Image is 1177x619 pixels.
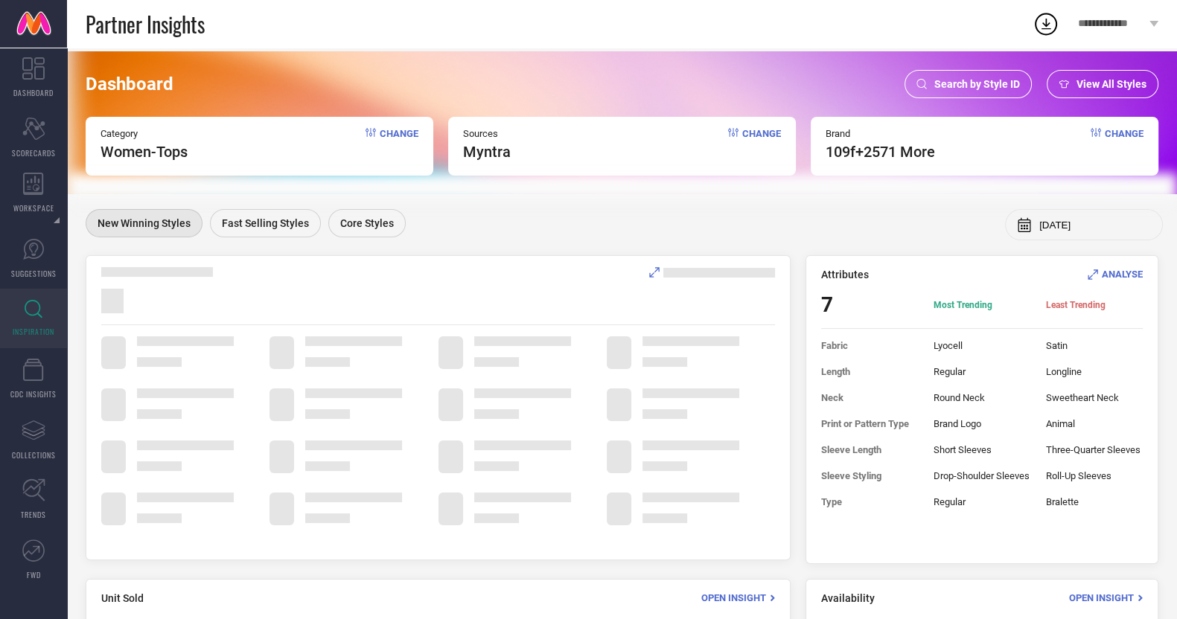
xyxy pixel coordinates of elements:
span: Change [742,128,781,161]
span: Unit Sold [101,592,144,604]
span: 7 [821,292,919,317]
span: ANALYSE [1102,269,1143,280]
span: Bralette [1045,496,1143,507]
span: Dashboard [86,74,173,94]
span: View All Styles [1076,78,1146,90]
span: WORKSPACE [13,202,54,214]
span: Change [380,128,418,161]
span: myntra [463,143,511,161]
span: Satin [1045,340,1143,351]
span: Round Neck [934,392,1031,403]
span: DASHBOARD [13,87,54,98]
span: Attributes [821,269,869,280]
span: Type [821,496,919,507]
span: Three-Quarter Sleeves [1045,444,1143,455]
div: Analyse [649,267,775,278]
span: Lyocell [934,340,1031,351]
span: FWD [27,569,41,580]
span: CDC INSIGHTS [10,388,57,400]
span: SUGGESTIONS [11,268,57,279]
span: TRENDS [21,509,46,520]
span: Short Sleeves [934,444,1031,455]
span: Longline [1045,366,1143,377]
span: New Winning Styles [98,217,191,229]
span: Women-Tops [101,143,188,161]
div: Open Insight [1069,591,1143,605]
input: Select month [1039,219,1151,231]
span: Core Styles [340,217,394,229]
span: Drop-Shoulder Sleeves [934,470,1031,481]
span: Search by Style ID [934,78,1020,90]
div: Analyse [1088,267,1143,281]
span: Brand [826,128,935,139]
span: Regular [934,496,1031,507]
span: 109f +2571 More [826,143,935,161]
span: Animal [1045,418,1143,429]
span: Category [101,128,188,139]
span: Sleeve Styling [821,470,919,481]
span: Neck [821,392,919,403]
span: Roll-Up Sleeves [1045,470,1143,481]
span: Open Insight [701,592,766,603]
div: Open download list [1033,10,1059,37]
span: Sweetheart Neck [1045,392,1143,403]
div: Open Insight [701,591,775,605]
span: Change [1105,128,1143,161]
span: Regular [934,366,1031,377]
span: SCORECARDS [12,147,56,158]
span: Length [821,366,919,377]
span: Least Trending [1045,299,1143,311]
span: Partner Insights [86,9,205,39]
span: Fast Selling Styles [222,217,309,229]
span: Sources [463,128,511,139]
span: Print or Pattern Type [821,418,919,429]
span: INSPIRATION [13,326,54,337]
span: COLLECTIONS [12,449,56,461]
span: Brand Logo [934,418,1031,429]
span: Fabric [821,340,919,351]
span: Open Insight [1069,592,1134,603]
span: Most Trending [934,299,1031,311]
span: Sleeve Length [821,444,919,455]
span: Availability [821,592,875,604]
